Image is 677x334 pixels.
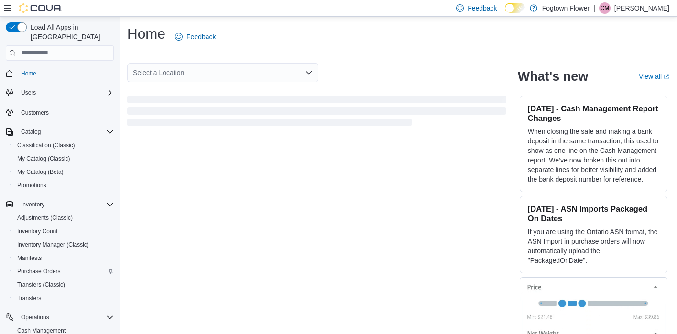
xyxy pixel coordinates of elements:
[13,226,62,237] a: Inventory Count
[17,168,64,176] span: My Catalog (Beta)
[599,2,611,14] div: Cameron McCrae
[21,70,36,77] span: Home
[518,69,588,84] h2: What's new
[17,214,73,222] span: Adjustments (Classic)
[13,252,114,264] span: Manifests
[10,251,118,265] button: Manifests
[10,152,118,165] button: My Catalog (Classic)
[528,227,659,265] p: If you are using the Ontario ASN format, the ASN Import in purchase orders will now automatically...
[10,278,118,291] button: Transfers (Classic)
[528,104,659,123] h3: [DATE] - Cash Management Report Changes
[17,68,40,79] a: Home
[2,66,118,80] button: Home
[542,2,590,14] p: Fogtown Flower
[593,2,595,14] p: |
[17,155,70,162] span: My Catalog (Classic)
[27,22,114,42] span: Load All Apps in [GEOGRAPHIC_DATA]
[13,166,114,178] span: My Catalog (Beta)
[10,179,118,192] button: Promotions
[528,127,659,184] p: When closing the safe and making a bank deposit in the same transaction, this used to show as one...
[468,3,497,13] span: Feedback
[127,97,506,128] span: Loading
[10,291,118,305] button: Transfers
[17,254,42,262] span: Manifests
[13,279,114,291] span: Transfers (Classic)
[17,312,114,323] span: Operations
[17,106,114,118] span: Customers
[10,211,118,225] button: Adjustments (Classic)
[13,266,65,277] a: Purchase Orders
[21,201,44,208] span: Inventory
[601,2,610,14] span: CM
[17,141,75,149] span: Classification (Classic)
[13,292,114,304] span: Transfers
[10,139,118,152] button: Classification (Classic)
[10,225,118,238] button: Inventory Count
[13,212,76,224] a: Adjustments (Classic)
[21,89,36,97] span: Users
[17,281,65,289] span: Transfers (Classic)
[13,153,114,164] span: My Catalog (Classic)
[17,268,61,275] span: Purchase Orders
[13,226,114,237] span: Inventory Count
[17,294,41,302] span: Transfers
[13,180,114,191] span: Promotions
[17,182,46,189] span: Promotions
[17,107,53,119] a: Customers
[505,3,525,13] input: Dark Mode
[13,292,45,304] a: Transfers
[2,311,118,324] button: Operations
[13,266,114,277] span: Purchase Orders
[639,73,669,80] a: View allExternal link
[305,69,313,76] button: Open list of options
[17,67,114,79] span: Home
[13,252,45,264] a: Manifests
[17,126,44,138] button: Catalog
[17,126,114,138] span: Catalog
[17,87,40,98] button: Users
[17,312,53,323] button: Operations
[528,204,659,223] h3: [DATE] - ASN Imports Packaged On Dates
[10,238,118,251] button: Inventory Manager (Classic)
[21,313,49,321] span: Operations
[13,166,67,178] a: My Catalog (Beta)
[17,241,89,248] span: Inventory Manager (Classic)
[13,140,114,151] span: Classification (Classic)
[13,212,114,224] span: Adjustments (Classic)
[171,27,219,46] a: Feedback
[614,2,669,14] p: [PERSON_NAME]
[21,128,41,136] span: Catalog
[2,125,118,139] button: Catalog
[17,227,58,235] span: Inventory Count
[2,105,118,119] button: Customers
[2,198,118,211] button: Inventory
[19,3,62,13] img: Cova
[13,239,93,250] a: Inventory Manager (Classic)
[13,279,69,291] a: Transfers (Classic)
[17,199,114,210] span: Inventory
[17,87,114,98] span: Users
[10,165,118,179] button: My Catalog (Beta)
[17,199,48,210] button: Inventory
[186,32,216,42] span: Feedback
[13,180,50,191] a: Promotions
[21,109,49,117] span: Customers
[13,153,74,164] a: My Catalog (Classic)
[13,239,114,250] span: Inventory Manager (Classic)
[13,140,79,151] a: Classification (Classic)
[664,74,669,80] svg: External link
[2,86,118,99] button: Users
[127,24,165,43] h1: Home
[10,265,118,278] button: Purchase Orders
